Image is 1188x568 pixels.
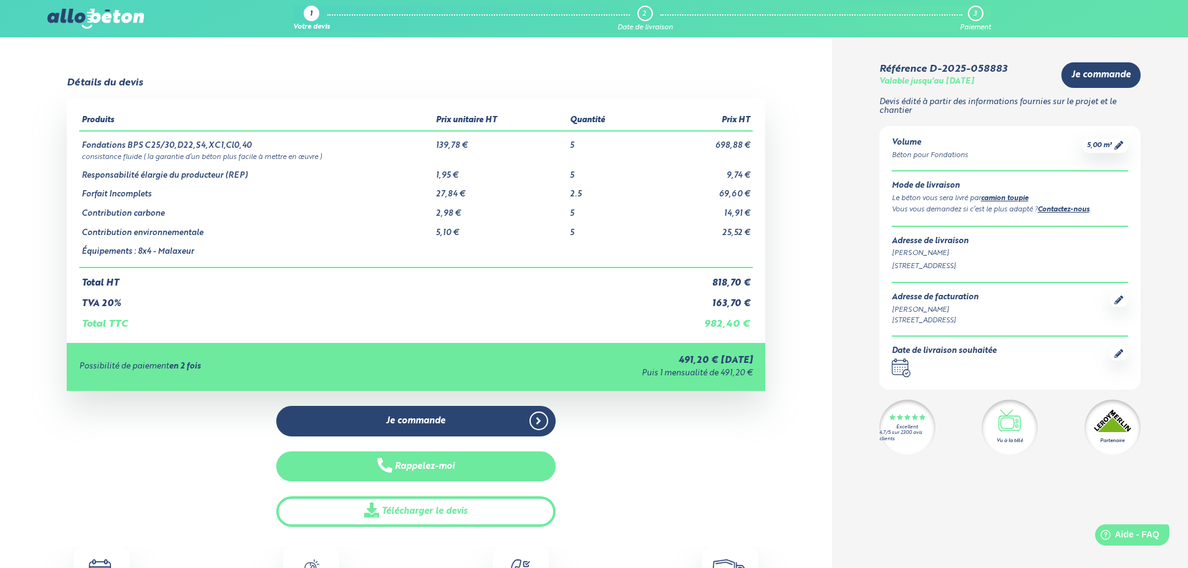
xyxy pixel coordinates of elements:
div: Mode de livraison [892,181,1128,191]
td: 5 [567,161,649,181]
td: 1,95 € [433,161,567,181]
a: 2 Date de livraison [617,6,673,32]
div: Votre devis [293,24,330,32]
a: 3 Paiement [960,6,991,32]
a: Télécharger le devis [276,496,556,527]
td: 139,78 € [433,131,567,151]
strong: en 2 fois [169,362,201,370]
td: 5 [567,131,649,151]
td: consistance fluide ( la garantie d’un béton plus facile à mettre en œuvre ) [79,151,753,161]
div: Possibilité de paiement [79,362,432,372]
a: camion toupie [981,195,1028,202]
div: 2 [642,10,646,18]
div: Date de livraison [617,24,673,32]
div: Vous vous demandez si c’est le plus adapté ? . [892,205,1128,216]
div: Béton pour Fondations [892,150,968,161]
td: 27,84 € [433,180,567,200]
div: Paiement [960,24,991,32]
td: Équipements : 8x4 - Malaxeur [79,238,433,267]
td: 698,88 € [649,131,753,151]
div: [PERSON_NAME] [892,248,1128,259]
td: Forfait Incomplets [79,180,433,200]
div: 4.7/5 sur 2300 avis clients [879,430,935,441]
a: Contactez-nous [1038,206,1089,213]
th: Prix unitaire HT [433,111,567,131]
div: Détails du devis [67,77,143,89]
th: Quantité [567,111,649,131]
td: Total TTC [79,309,649,330]
div: Adresse de facturation [892,293,978,302]
td: 9,74 € [649,161,753,181]
a: Je commande [1061,62,1141,88]
div: 1 [310,11,312,19]
td: 163,70 € [649,289,753,309]
div: Référence D-2025-058883 [879,64,1007,75]
div: Puis 1 mensualité de 491,20 € [431,369,752,378]
td: 5 [567,219,649,238]
td: 5 [567,200,649,219]
div: [STREET_ADDRESS] [892,261,1128,272]
div: Valable jusqu'au [DATE] [879,77,974,87]
td: 982,40 € [649,309,753,330]
th: Prix HT [649,111,753,131]
span: Je commande [1071,70,1131,80]
p: Devis édité à partir des informations fournies sur le projet et le chantier [879,98,1141,116]
span: Je commande [386,416,445,426]
button: Rappelez-moi [276,451,556,482]
iframe: Help widget launcher [1077,519,1174,554]
td: 2,98 € [433,200,567,219]
td: Fondations BPS C25/30,D22,S4,XC1,Cl0,40 [79,131,433,151]
td: 25,52 € [649,219,753,238]
td: Responsabilité élargie du producteur (REP) [79,161,433,181]
div: Partenaire [1100,437,1124,445]
td: Total HT [79,267,649,289]
div: Adresse de livraison [892,237,1128,246]
div: [PERSON_NAME] [892,305,978,315]
div: 491,20 € [DATE] [431,355,752,366]
td: 5,10 € [433,219,567,238]
div: Excellent [896,425,918,430]
a: Je commande [276,406,556,436]
td: 2.5 [567,180,649,200]
td: Contribution environnementale [79,219,433,238]
div: [STREET_ADDRESS] [892,315,978,326]
div: Le béton vous sera livré par [892,193,1128,205]
td: TVA 20% [79,289,649,309]
th: Produits [79,111,433,131]
div: Date de livraison souhaitée [892,347,997,356]
td: 69,60 € [649,180,753,200]
div: Volume [892,138,968,148]
td: Contribution carbone [79,200,433,219]
div: Vu à la télé [997,437,1023,445]
a: 1 Votre devis [293,6,330,32]
td: 818,70 € [649,267,753,289]
td: 14,91 € [649,200,753,219]
div: 3 [973,10,977,18]
img: allobéton [47,9,143,29]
